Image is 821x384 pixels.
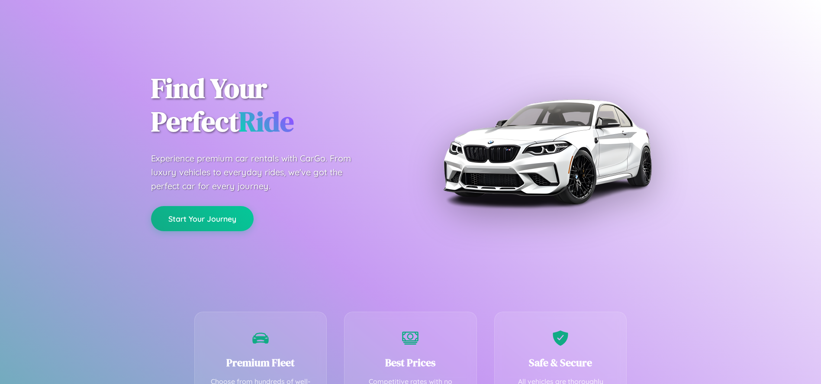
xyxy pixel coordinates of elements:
p: Experience premium car rentals with CarGo. From luxury vehicles to everyday rides, we've got the ... [151,152,367,193]
img: Premium BMW car rental vehicle [439,43,655,260]
h3: Best Prices [357,355,464,370]
button: Start Your Journey [151,206,254,231]
span: Ride [239,103,294,140]
h1: Find Your Perfect [151,72,398,139]
h3: Safe & Secure [508,355,614,370]
h3: Premium Fleet [208,355,314,370]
